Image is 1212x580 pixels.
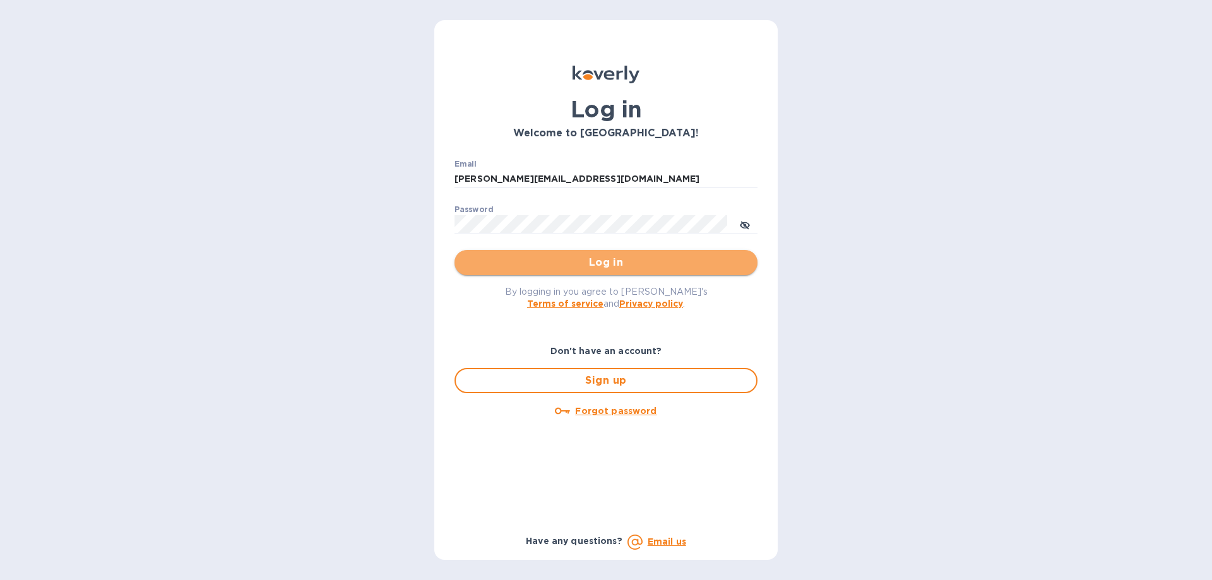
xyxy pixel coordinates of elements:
[505,287,708,309] span: By logging in you agree to [PERSON_NAME]'s and .
[526,536,622,546] b: Have any questions?
[454,206,493,213] label: Password
[466,373,746,388] span: Sign up
[454,368,757,393] button: Sign up
[454,96,757,122] h1: Log in
[573,66,639,83] img: Koverly
[527,299,603,309] a: Terms of service
[550,346,662,356] b: Don't have an account?
[454,127,757,139] h3: Welcome to [GEOGRAPHIC_DATA]!
[454,160,477,168] label: Email
[454,250,757,275] button: Log in
[575,406,656,416] u: Forgot password
[454,170,757,189] input: Enter email address
[648,536,686,547] a: Email us
[619,299,683,309] a: Privacy policy
[465,255,747,270] span: Log in
[732,211,757,237] button: toggle password visibility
